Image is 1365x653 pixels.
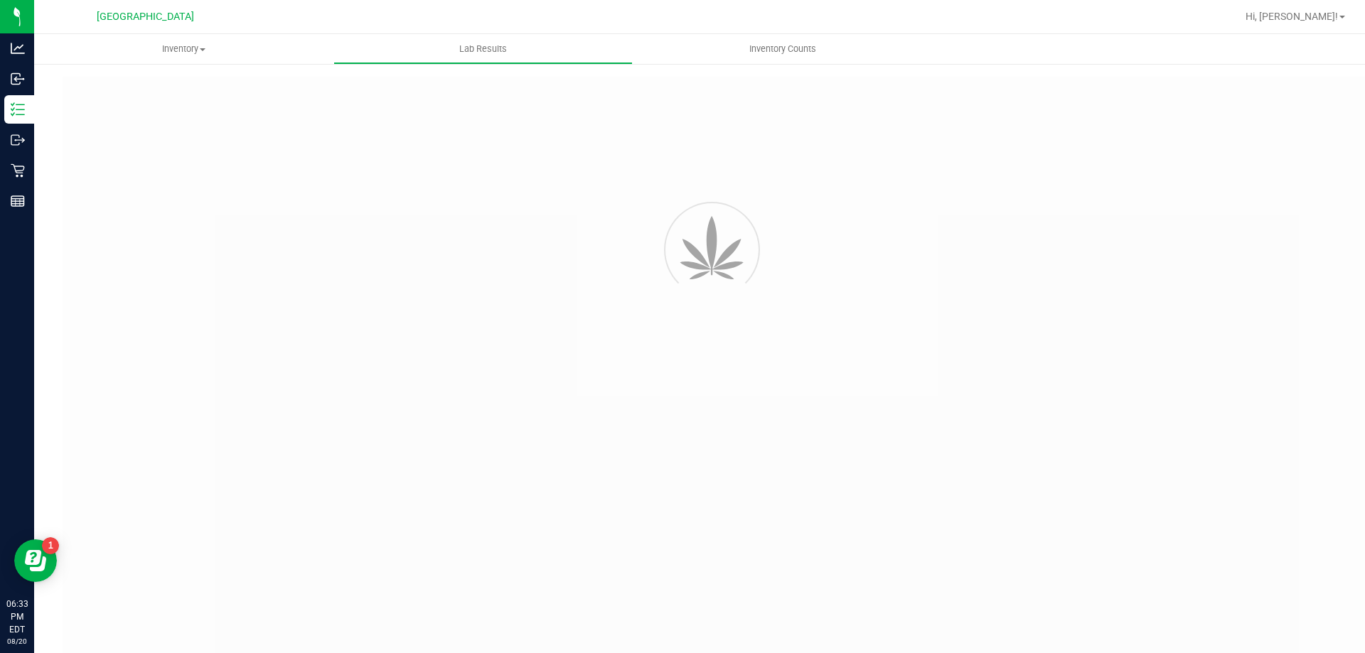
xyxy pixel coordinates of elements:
[11,194,25,208] inline-svg: Reports
[11,72,25,86] inline-svg: Inbound
[1246,11,1338,22] span: Hi, [PERSON_NAME]!
[440,43,526,55] span: Lab Results
[34,34,333,64] a: Inventory
[11,102,25,117] inline-svg: Inventory
[6,636,28,647] p: 08/20
[730,43,835,55] span: Inventory Counts
[97,11,194,23] span: [GEOGRAPHIC_DATA]
[42,537,59,554] iframe: Resource center unread badge
[34,43,333,55] span: Inventory
[11,41,25,55] inline-svg: Analytics
[633,34,932,64] a: Inventory Counts
[11,133,25,147] inline-svg: Outbound
[11,163,25,178] inline-svg: Retail
[14,539,57,582] iframe: Resource center
[333,34,633,64] a: Lab Results
[6,598,28,636] p: 06:33 PM EDT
